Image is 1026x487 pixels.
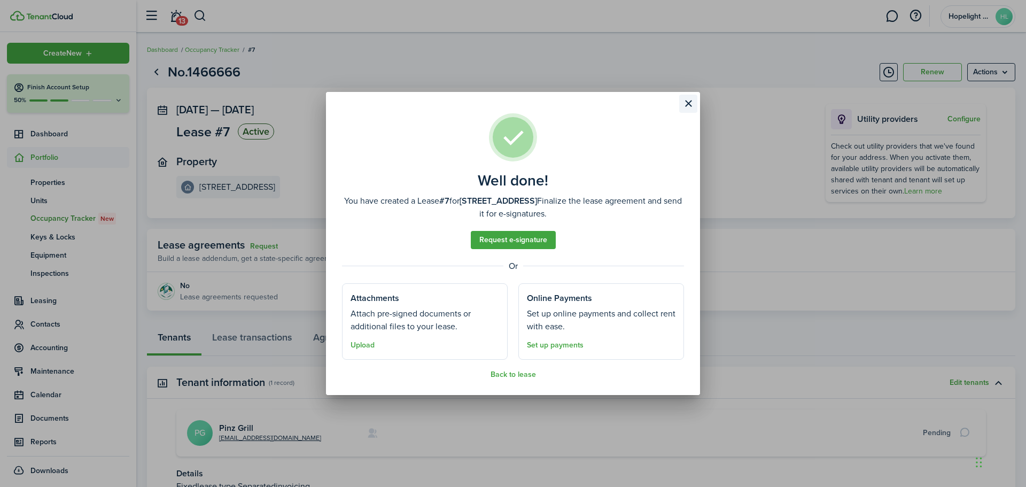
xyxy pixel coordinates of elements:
[973,436,1026,487] iframe: Chat Widget
[351,307,499,333] well-done-section-description: Attach pre-signed documents or additional files to your lease.
[439,195,449,207] b: #7
[342,195,684,220] well-done-description: You have created a Lease for Finalize the lease agreement and send it for e-signatures.
[679,95,697,113] button: Close modal
[527,341,584,350] a: Set up payments
[342,260,684,273] well-done-separator: Or
[351,292,399,305] well-done-section-title: Attachments
[460,195,537,207] b: [STREET_ADDRESS]
[491,370,536,379] button: Back to lease
[351,341,375,350] button: Upload
[527,292,592,305] well-done-section-title: Online Payments
[527,307,675,333] well-done-section-description: Set up online payments and collect rent with ease.
[478,172,548,189] well-done-title: Well done!
[471,231,556,249] a: Request e-signature
[976,446,982,478] div: Drag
